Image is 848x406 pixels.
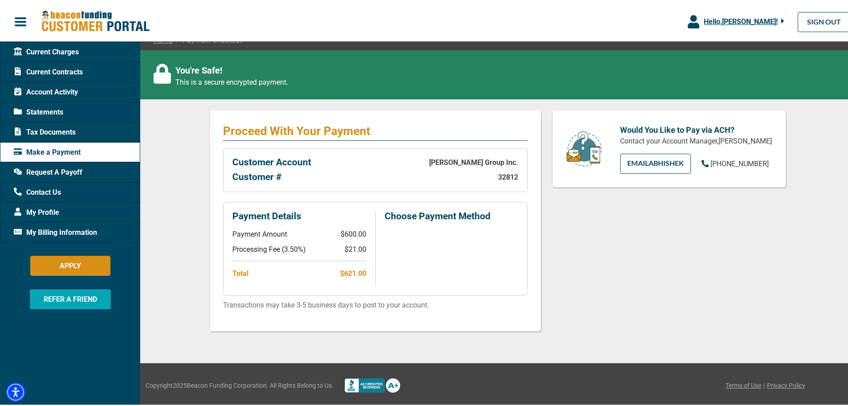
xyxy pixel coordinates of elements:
span: Tax Documents [14,125,76,136]
span: [PHONE_NUMBER] [710,158,769,166]
span: Statements [14,105,63,116]
span: Copyright 2025 Beacon Funding Corporation. All Rights Belong to Us. [146,379,333,389]
p: Payment Details [232,209,366,220]
img: customer-service.png [564,129,604,166]
span: Current Contracts [14,65,83,76]
p: 32812 [498,170,518,181]
img: Beacon Funding Customer Portal Logo [41,8,150,31]
a: EMAILAbhishek [620,152,691,172]
span: | [763,379,765,389]
div: Accessibility Menu [6,381,25,400]
p: [PERSON_NAME] Group Inc. [429,156,518,170]
p: Would You Like to Pay via ACH? [620,122,772,134]
span: My Billing Information [14,226,97,236]
img: Better Bussines Beareau logo A+ [345,377,400,391]
span: Hello, [PERSON_NAME] ! [704,16,778,24]
p: Customer Account [232,156,311,166]
span: Request A Payoff [14,165,82,176]
a: Privacy Policy [767,379,805,389]
p: $621.00 [340,267,366,277]
span: You're Safe! [171,63,222,74]
span: Account Activity [14,85,78,96]
button: REFER A FRIEND [30,287,111,308]
button: APPLY [30,254,110,274]
span: This is a secure encrypted payment. [171,76,288,85]
span: My Profile [14,205,59,216]
p: Transactions may take 3-5 business days to post to your account. [223,298,527,309]
p: Customer # [232,170,281,181]
p: $600.00 [341,229,366,237]
a: Terms of Use [726,379,761,389]
p: Contact your Account Manager, [PERSON_NAME] [620,134,772,145]
p: Payment Amount [232,229,287,237]
p: $21.00 [345,244,366,252]
iframe: PayPal [385,229,505,276]
span: Current Charges [14,45,79,56]
p: Processing Fee ( 3.50% ) [232,244,306,252]
span: Make a Payment [14,145,81,156]
p: Proceed With Your Payment [223,122,370,136]
span: Contact Us [14,185,61,196]
p: Choose Payment Method [376,209,509,220]
a: [PHONE_NUMBER] [702,157,769,168]
p: Total [232,267,248,277]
